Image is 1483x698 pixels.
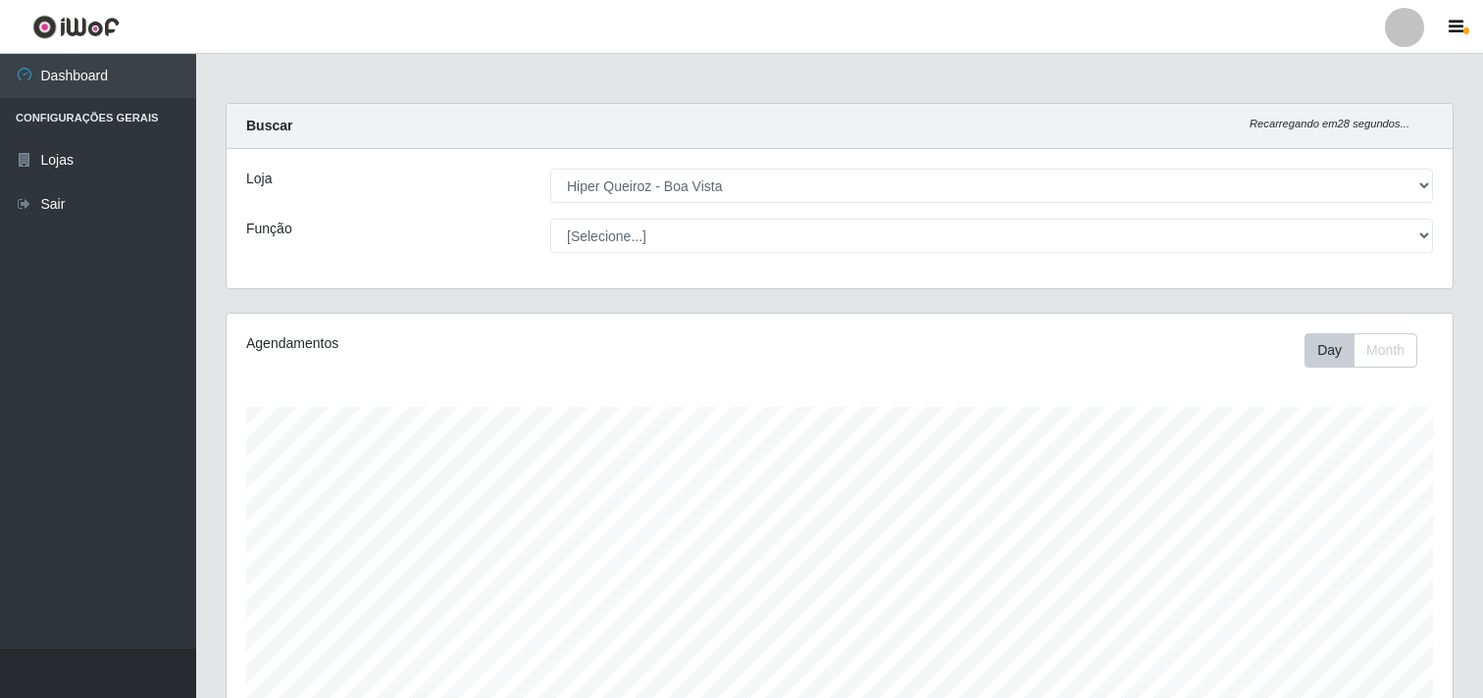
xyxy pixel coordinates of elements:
img: CoreUI Logo [32,15,120,39]
button: Day [1304,333,1355,368]
div: Agendamentos [246,333,724,354]
div: Toolbar with button groups [1304,333,1433,368]
div: First group [1304,333,1417,368]
strong: Buscar [246,118,292,133]
label: Loja [246,169,272,189]
label: Função [246,219,292,239]
button: Month [1354,333,1417,368]
i: Recarregando em 28 segundos... [1250,118,1409,129]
